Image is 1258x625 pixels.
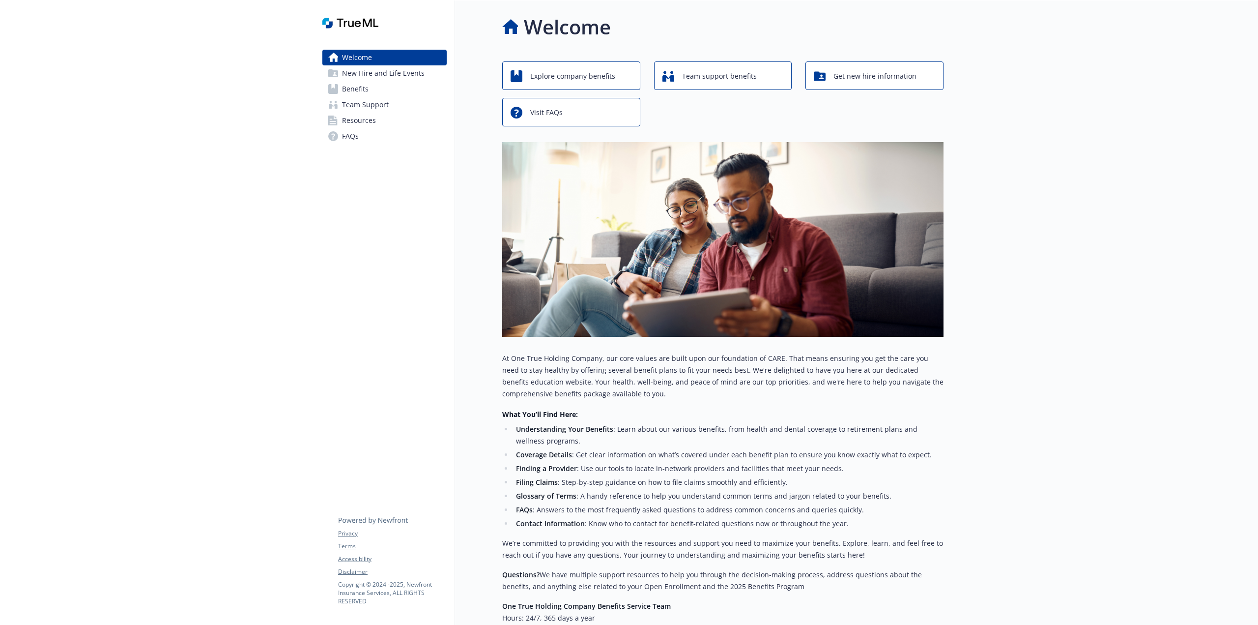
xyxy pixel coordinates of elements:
a: Resources [322,113,447,128]
p: We’re committed to providing you with the resources and support you need to maximize your benefit... [502,537,943,561]
a: New Hire and Life Events [322,65,447,81]
li: : Get clear information on what’s covered under each benefit plan to ensure you know exactly what... [513,449,943,461]
span: Get new hire information [833,67,916,86]
button: Get new hire information [805,61,943,90]
span: New Hire and Life Events [342,65,425,81]
strong: One True Holding Company Benefits Service Team [502,601,671,611]
button: Explore company benefits [502,61,640,90]
p: At One True Holding Company, our core values are built upon our foundation of CARE. That means en... [502,353,943,400]
p: Copyright © 2024 - 2025 , Newfront Insurance Services, ALL RIGHTS RESERVED [338,580,446,605]
span: Team support benefits [682,67,757,86]
a: Accessibility [338,555,446,564]
h6: Hours: 24/7, 365 days a year [502,612,943,624]
a: Benefits [322,81,447,97]
li: : Learn about our various benefits, from health and dental coverage to retirement plans and welln... [513,423,943,447]
strong: What You’ll Find Here: [502,410,578,419]
strong: Coverage Details [516,450,572,459]
a: Terms [338,542,446,551]
span: Explore company benefits [530,67,615,86]
a: Welcome [322,50,447,65]
button: Visit FAQs [502,98,640,126]
h1: Welcome [524,12,611,42]
li: : Answers to the most frequently asked questions to address common concerns and queries quickly. [513,504,943,516]
strong: FAQs [516,505,533,514]
a: FAQs [322,128,447,144]
span: Benefits [342,81,369,97]
strong: Finding a Provider [516,464,577,473]
strong: Glossary of Terms [516,491,576,501]
img: overview page banner [502,142,943,337]
button: Team support benefits [654,61,792,90]
li: : Use our tools to locate in-network providers and facilities that meet your needs. [513,463,943,475]
a: Privacy [338,529,446,538]
span: Team Support [342,97,389,113]
a: Team Support [322,97,447,113]
span: Welcome [342,50,372,65]
strong: Filing Claims [516,477,558,487]
p: We have multiple support resources to help you through the decision-making process, address quest... [502,569,943,593]
strong: Contact Information [516,519,585,528]
strong: Understanding Your Benefits [516,424,613,434]
span: Resources [342,113,376,128]
a: Disclaimer [338,567,446,576]
li: : Step-by-step guidance on how to file claims smoothly and efficiently. [513,476,943,488]
span: FAQs [342,128,359,144]
span: Visit FAQs [530,103,563,122]
li: : A handy reference to help you understand common terms and jargon related to your benefits. [513,490,943,502]
strong: Questions? [502,570,540,579]
li: : Know who to contact for benefit-related questions now or throughout the year. [513,518,943,530]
